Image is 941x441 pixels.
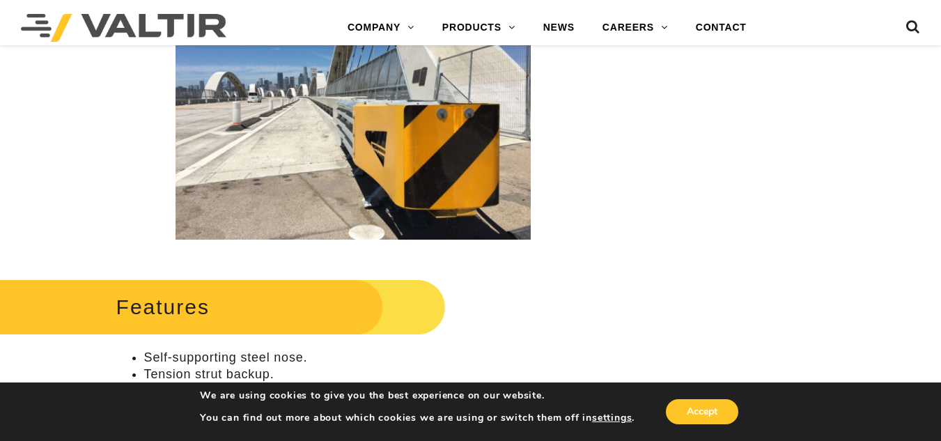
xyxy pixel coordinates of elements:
[592,412,632,424] button: settings
[144,350,590,366] li: Self-supporting steel nose.
[682,14,761,42] a: CONTACT
[589,14,682,42] a: CAREERS
[334,14,428,42] a: COMPANY
[21,14,226,42] img: Valtir
[666,399,738,424] button: Accept
[428,14,529,42] a: PRODUCTS
[529,14,589,42] a: NEWS
[144,366,590,382] li: Tension strut backup.
[200,389,635,402] p: We are using cookies to give you the best experience on our website.
[200,412,635,424] p: You can find out more about which cookies we are using or switch them off in .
